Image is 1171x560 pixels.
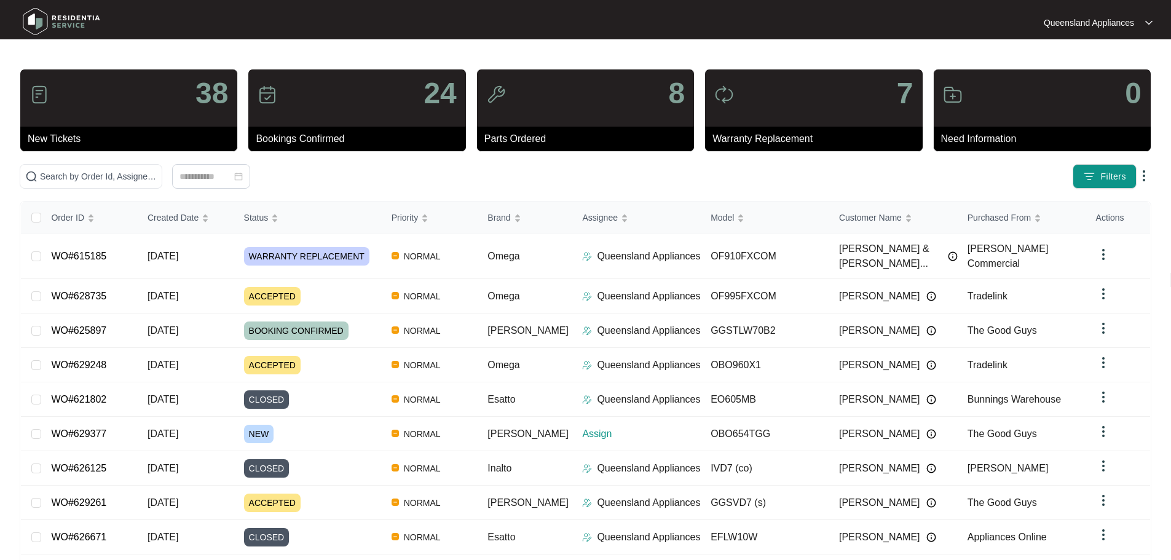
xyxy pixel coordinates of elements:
img: search-icon [25,170,37,183]
img: Vercel Logo [392,533,399,540]
span: NORMAL [399,427,446,441]
p: Need Information [941,132,1151,146]
span: [DATE] [148,532,178,542]
span: [PERSON_NAME] [487,325,569,336]
p: 38 [195,79,228,108]
p: Queensland Appliances [597,249,700,264]
span: Created Date [148,211,199,224]
img: Assigner Icon [582,498,592,508]
span: Assignee [582,211,618,224]
span: [PERSON_NAME] Commercial [968,243,1049,269]
p: 0 [1125,79,1141,108]
th: Assignee [572,202,701,234]
img: Vercel Logo [392,292,399,299]
span: [PERSON_NAME] [487,428,569,439]
td: IVD7 (co) [701,451,829,486]
img: Info icon [926,360,936,370]
a: WO#626125 [51,463,106,473]
img: Assigner Icon [582,251,592,261]
span: [PERSON_NAME] [839,358,920,373]
img: Info icon [926,326,936,336]
img: Assigner Icon [582,326,592,336]
th: Brand [478,202,572,234]
span: Inalto [487,463,511,473]
img: Info icon [926,429,936,439]
span: NORMAL [399,289,446,304]
span: NORMAL [399,249,446,264]
img: dropdown arrow [1096,247,1111,262]
img: Assigner Icon [582,395,592,404]
p: Queensland Appliances [597,392,700,407]
span: [PERSON_NAME] [968,463,1049,473]
span: Status [244,211,269,224]
span: Omega [487,291,519,301]
p: Bookings Confirmed [256,132,465,146]
a: WO#625897 [51,325,106,336]
th: Model [701,202,829,234]
span: [DATE] [148,497,178,508]
p: Assign [582,427,701,441]
span: CLOSED [244,528,290,546]
span: [DATE] [148,291,178,301]
span: [DATE] [148,428,178,439]
p: Queensland Appliances [597,530,700,545]
th: Customer Name [829,202,958,234]
p: Queensland Appliances [597,289,700,304]
img: dropdown arrow [1096,321,1111,336]
span: Priority [392,211,419,224]
span: [PERSON_NAME] [839,530,920,545]
span: Order ID [51,211,84,224]
p: 7 [897,79,913,108]
img: Info icon [948,251,958,261]
img: dropdown arrow [1096,459,1111,473]
img: Vercel Logo [392,430,399,437]
p: 8 [668,79,685,108]
td: EFLW10W [701,520,829,554]
p: Queensland Appliances [597,323,700,338]
span: Omega [487,251,519,261]
a: WO#626671 [51,532,106,542]
th: Priority [382,202,478,234]
span: BOOKING CONFIRMED [244,321,349,340]
img: dropdown arrow [1137,168,1151,183]
img: icon [943,85,963,105]
td: GGSTLW70B2 [701,314,829,348]
span: Purchased From [968,211,1031,224]
span: The Good Guys [968,428,1037,439]
span: NORMAL [399,461,446,476]
span: Esatto [487,532,515,542]
span: Brand [487,211,510,224]
span: NORMAL [399,392,446,407]
img: icon [30,85,49,105]
td: GGSVD7 (s) [701,486,829,520]
a: WO#629377 [51,428,106,439]
img: filter icon [1083,170,1095,183]
button: filter iconFilters [1073,164,1137,189]
th: Actions [1086,202,1150,234]
span: WARRANTY REPLACEMENT [244,247,369,266]
span: [PERSON_NAME] [839,323,920,338]
span: [DATE] [148,463,178,473]
span: CLOSED [244,459,290,478]
img: Info icon [926,291,936,301]
span: ACCEPTED [244,356,301,374]
span: [PERSON_NAME] & [PERSON_NAME]... [839,242,942,271]
p: Warranty Replacement [712,132,922,146]
span: Model [711,211,734,224]
span: [DATE] [148,394,178,404]
img: Vercel Logo [392,361,399,368]
input: Search by Order Id, Assignee Name, Customer Name, Brand and Model [40,170,157,183]
span: Appliances Online [968,532,1047,542]
th: Order ID [41,202,138,234]
p: Queensland Appliances [1044,17,1134,29]
span: CLOSED [244,390,290,409]
span: [PERSON_NAME] [487,497,569,508]
a: WO#628735 [51,291,106,301]
img: Vercel Logo [392,252,399,259]
img: icon [486,85,506,105]
img: Info icon [926,498,936,508]
span: [PERSON_NAME] [839,495,920,510]
span: [DATE] [148,360,178,370]
span: Customer Name [839,211,902,224]
span: Bunnings Warehouse [968,394,1061,404]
